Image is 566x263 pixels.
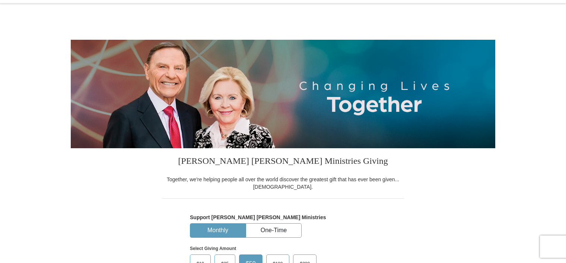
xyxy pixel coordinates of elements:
[190,246,236,251] strong: Select Giving Amount
[190,214,376,221] h5: Support [PERSON_NAME] [PERSON_NAME] Ministries
[246,224,301,237] button: One-Time
[162,148,404,176] h3: [PERSON_NAME] [PERSON_NAME] Ministries Giving
[190,224,245,237] button: Monthly
[162,176,404,191] div: Together, we're helping people all over the world discover the greatest gift that has ever been g...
